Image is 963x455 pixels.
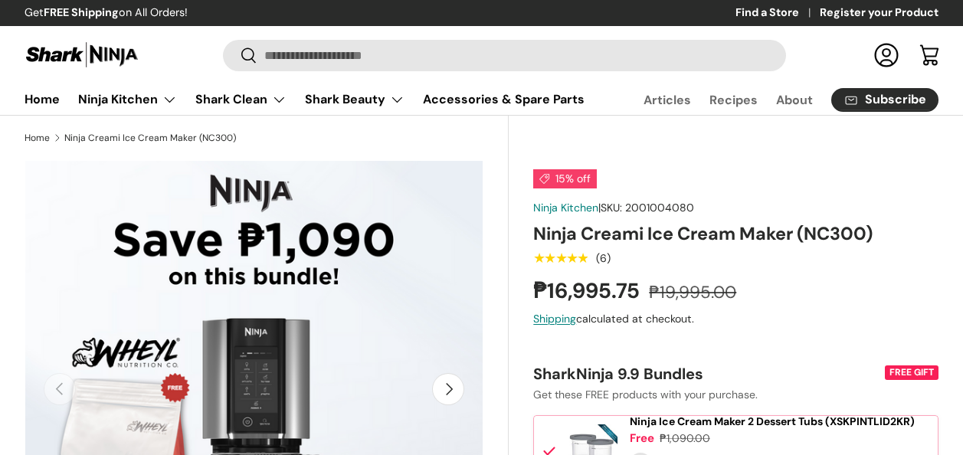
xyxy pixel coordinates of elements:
[601,201,622,214] span: SKU:
[25,84,585,115] nav: Primary
[533,222,938,245] h1: Ninja Creami Ice Cream Maker (NC300)
[596,253,611,264] div: (6)
[25,84,60,114] a: Home
[44,5,119,19] strong: FREE Shipping
[423,84,585,114] a: Accessories & Spare Parts
[644,85,691,115] a: Articles
[831,88,938,112] a: Subscribe
[649,281,736,303] s: ₱19,995.00
[533,251,588,265] div: 5.0 out of 5.0 stars
[533,312,576,326] a: Shipping
[660,430,710,447] div: ₱1,090.00
[607,84,938,115] nav: Secondary
[533,201,598,214] a: Ninja Kitchen
[64,133,236,142] a: Ninja Creami Ice Cream Maker (NC300)
[195,84,287,115] a: Shark Clean
[598,201,694,214] span: |
[25,5,188,21] p: Get on All Orders!
[78,84,177,115] a: Ninja Kitchen
[533,311,938,327] div: calculated at checkout.
[885,365,938,380] div: FREE GIFT
[776,85,813,115] a: About
[25,40,139,70] img: Shark Ninja Philippines
[69,84,186,115] summary: Ninja Kitchen
[305,84,405,115] a: Shark Beauty
[533,277,644,305] strong: ₱16,995.75
[533,364,882,384] div: SharkNinja 9.9 Bundles
[630,430,654,447] div: Free
[533,250,588,266] span: ★★★★★
[296,84,414,115] summary: Shark Beauty
[25,131,509,145] nav: Breadcrumbs
[25,133,50,142] a: Home
[186,84,296,115] summary: Shark Clean
[735,5,820,21] a: Find a Store
[630,415,915,428] a: Ninja Ice Cream Maker 2 Dessert Tubs (XSKPINTLID2KR)
[533,388,758,401] span: Get these FREE products with your purchase.
[709,85,758,115] a: Recipes
[625,201,694,214] span: 2001004080
[533,169,597,188] span: 15% off
[865,93,926,106] span: Subscribe
[820,5,938,21] a: Register your Product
